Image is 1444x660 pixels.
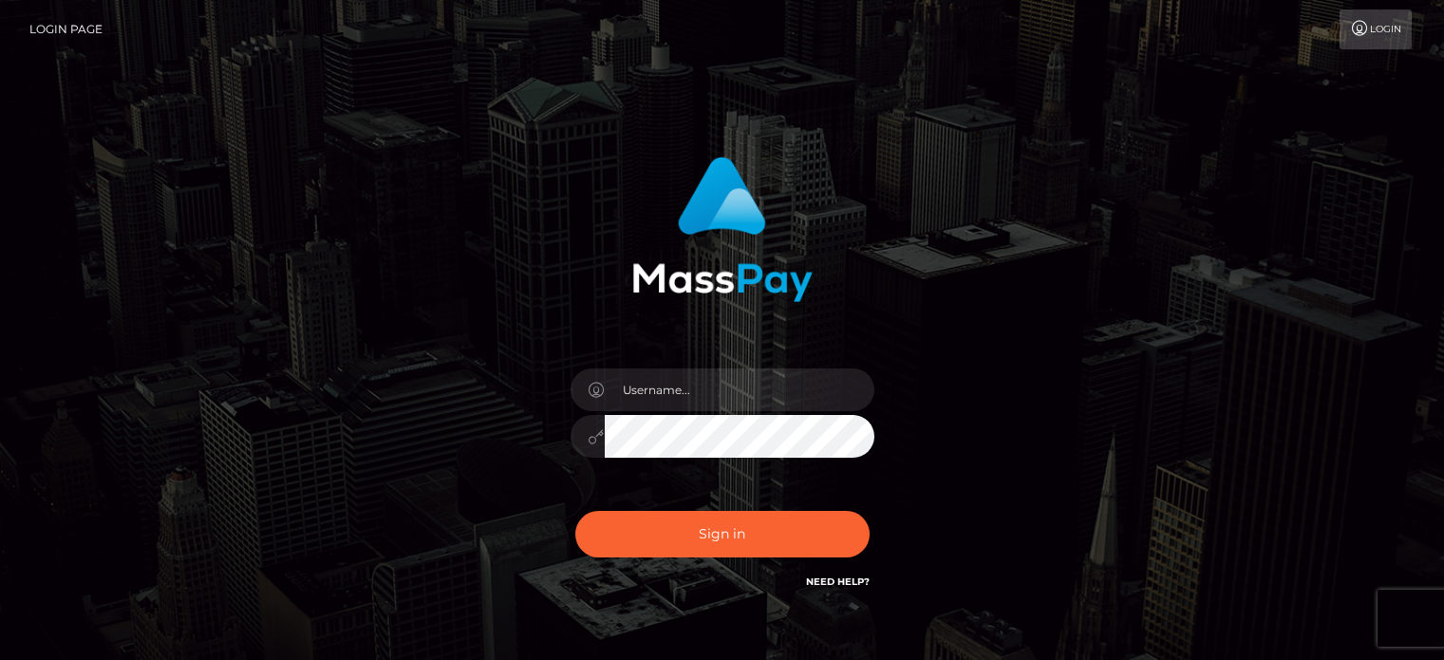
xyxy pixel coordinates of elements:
[575,511,870,557] button: Sign in
[806,575,870,588] a: Need Help?
[605,368,874,411] input: Username...
[632,157,813,302] img: MassPay Login
[29,9,103,49] a: Login Page
[1340,9,1412,49] a: Login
